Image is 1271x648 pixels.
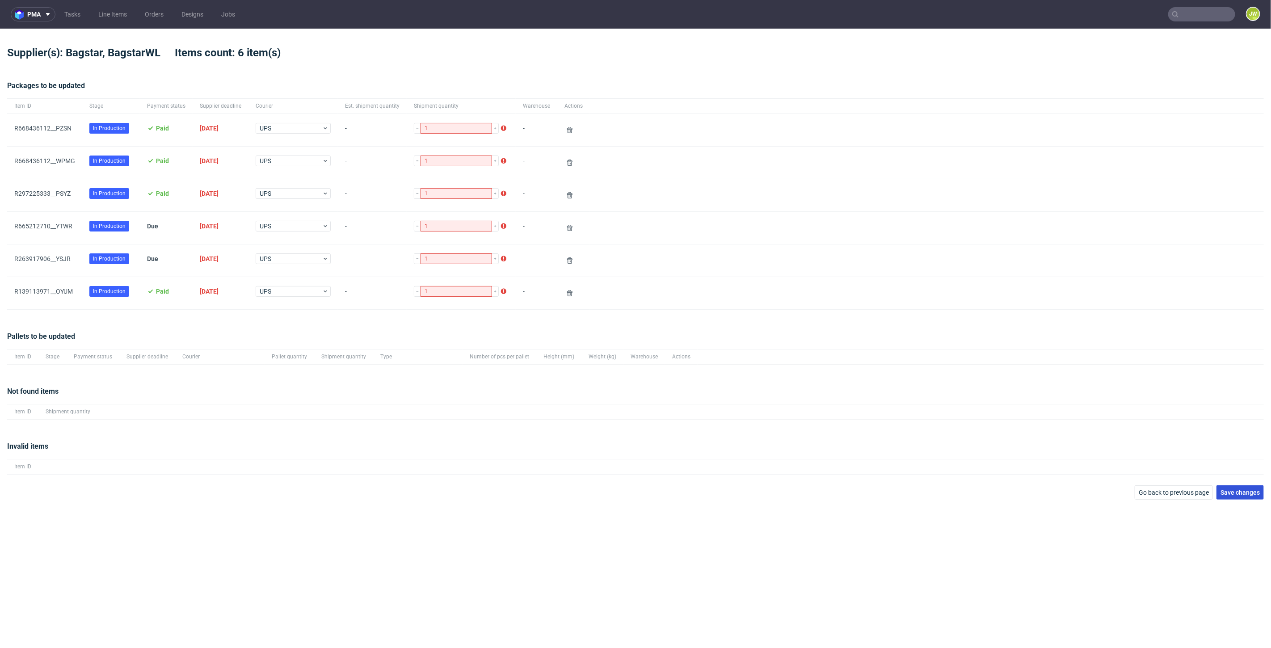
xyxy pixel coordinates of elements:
span: In Production [93,189,126,198]
span: - [345,125,400,135]
span: In Production [93,287,126,295]
a: R668436112__PZSN [14,125,72,132]
span: - [523,125,550,135]
a: Jobs [216,7,240,21]
span: Item ID [14,408,31,416]
span: In Production [93,222,126,230]
div: Pallets to be updated [7,331,1264,349]
span: Supplier(s): Bagstar, BagstarWL [7,46,175,59]
span: [DATE] [200,190,219,197]
span: Item ID [14,353,31,361]
span: Courier [256,102,331,110]
span: Warehouse [631,353,658,361]
span: - [523,157,550,168]
span: In Production [93,157,126,165]
span: Warehouse [523,102,550,110]
span: Type [380,353,455,361]
span: - [523,288,550,299]
span: - [345,288,400,299]
span: - [345,157,400,168]
figcaption: JW [1247,8,1259,20]
a: Orders [139,7,169,21]
span: Courier [182,353,257,361]
a: R668436112__WPMG [14,157,75,164]
span: Paid [156,125,169,132]
span: [DATE] [200,288,219,295]
button: Save changes [1216,485,1264,500]
span: Save changes [1220,489,1260,496]
span: Item ID [14,463,31,471]
span: - [523,190,550,201]
a: Line Items [93,7,132,21]
span: Shipment quantity [321,353,366,361]
button: Go back to previous page [1135,485,1213,500]
span: Weight (kg) [589,353,616,361]
a: R139113971__OYUM [14,288,73,295]
span: Est. shipment quantity [345,102,400,110]
a: Tasks [59,7,86,21]
div: Not found items [7,386,1264,404]
span: Due [147,223,158,230]
span: Items count: 6 item(s) [175,46,295,59]
a: R665212710__YTWR [14,223,72,230]
span: UPS [260,156,322,165]
span: - [523,223,550,233]
span: [DATE] [200,255,219,262]
span: Payment status [74,353,112,361]
img: logo [15,9,27,20]
span: Stage [46,353,59,361]
a: R263917906__YSJR [14,255,71,262]
button: pma [11,7,55,21]
span: Payment status [147,102,185,110]
div: Packages to be updated [7,80,1264,98]
span: Height (mm) [543,353,574,361]
span: Due [147,255,158,262]
span: Supplier deadline [200,102,241,110]
span: Paid [156,190,169,197]
span: - [523,255,550,266]
a: Designs [176,7,209,21]
span: [DATE] [200,125,219,132]
span: pma [27,11,41,17]
span: [DATE] [200,223,219,230]
span: In Production [93,255,126,263]
span: In Production [93,124,126,132]
span: Number of pcs per pallet [470,353,529,361]
div: Invalid items [7,441,1264,459]
span: UPS [260,124,322,133]
span: - [345,190,400,201]
span: Paid [156,288,169,295]
span: UPS [260,254,322,263]
span: UPS [260,189,322,198]
span: Pallet quantity [272,353,307,361]
span: [DATE] [200,157,219,164]
span: UPS [260,287,322,296]
span: Actions [672,353,690,361]
span: Actions [564,102,583,110]
span: - [345,255,400,266]
span: Supplier deadline [126,353,168,361]
span: UPS [260,222,322,231]
span: Shipment quantity [414,102,509,110]
span: Paid [156,157,169,164]
span: Stage [89,102,133,110]
a: R297225333__PSYZ [14,190,71,197]
span: Item ID [14,102,75,110]
span: Shipment quantity [46,408,90,416]
span: Go back to previous page [1139,489,1209,496]
span: - [345,223,400,233]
